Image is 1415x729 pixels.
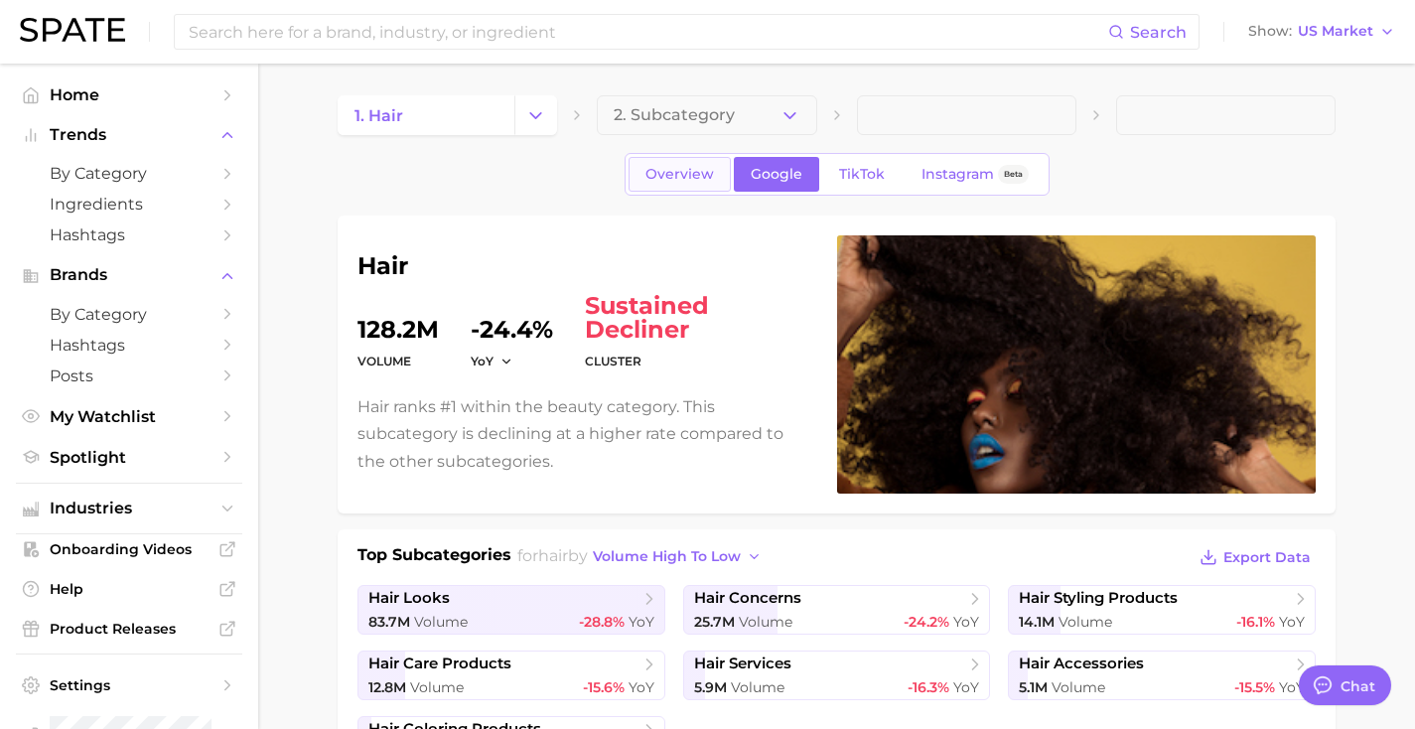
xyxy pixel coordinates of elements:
[908,678,949,696] span: -16.3%
[368,613,410,631] span: 83.7m
[1008,651,1316,700] a: hair accessories5.1m Volume-15.5% YoY
[50,225,209,244] span: Hashtags
[16,260,242,290] button: Brands
[187,15,1108,49] input: Search here for a brand, industry, or ingredient
[414,613,468,631] span: Volume
[614,106,735,124] span: 2. Subcategory
[1004,166,1023,183] span: Beta
[50,620,209,638] span: Product Releases
[16,614,242,644] a: Product Releases
[357,393,813,475] p: Hair ranks #1 within the beauty category. This subcategory is declining at a higher rate compared...
[16,79,242,110] a: Home
[471,294,553,342] dd: -24.4%
[1243,19,1400,45] button: ShowUS Market
[694,678,727,696] span: 5.9m
[1019,655,1144,673] span: hair accessories
[1059,613,1112,631] span: Volume
[16,158,242,189] a: by Category
[50,195,209,214] span: Ingredients
[629,157,731,192] a: Overview
[822,157,902,192] a: TikTok
[338,95,514,135] a: 1. hair
[16,534,242,564] a: Onboarding Videos
[16,442,242,473] a: Spotlight
[16,120,242,150] button: Trends
[645,166,714,183] span: Overview
[50,126,209,144] span: Trends
[1298,26,1373,37] span: US Market
[50,676,209,694] span: Settings
[410,678,464,696] span: Volume
[1008,585,1316,635] a: hair styling products14.1m Volume-16.1% YoY
[739,613,792,631] span: Volume
[50,407,209,426] span: My Watchlist
[839,166,885,183] span: TikTok
[1195,543,1316,571] button: Export Data
[16,574,242,604] a: Help
[16,299,242,330] a: by Category
[1248,26,1292,37] span: Show
[368,655,511,673] span: hair care products
[734,157,819,192] a: Google
[50,500,209,517] span: Industries
[629,678,654,696] span: YoY
[357,350,439,373] dt: volume
[583,678,625,696] span: -15.6%
[731,678,784,696] span: Volume
[921,166,994,183] span: Instagram
[1223,549,1311,566] span: Export Data
[1130,23,1187,42] span: Search
[1052,678,1105,696] span: Volume
[50,164,209,183] span: by Category
[357,294,439,342] dd: 128.2m
[368,589,450,608] span: hair looks
[357,543,511,573] h1: Top Subcategories
[694,655,791,673] span: hair services
[16,670,242,700] a: Settings
[904,613,949,631] span: -24.2%
[50,580,209,598] span: Help
[629,613,654,631] span: YoY
[357,651,665,700] a: hair care products12.8m Volume-15.6% YoY
[16,494,242,523] button: Industries
[50,266,209,284] span: Brands
[751,166,802,183] span: Google
[683,651,991,700] a: hair services5.9m Volume-16.3% YoY
[683,585,991,635] a: hair concerns25.7m Volume-24.2% YoY
[1279,678,1305,696] span: YoY
[585,294,813,342] span: sustained decliner
[354,106,403,125] span: 1. hair
[1234,678,1275,696] span: -15.5%
[1279,613,1305,631] span: YoY
[953,613,979,631] span: YoY
[593,548,741,565] span: volume high to low
[905,157,1046,192] a: InstagramBeta
[694,589,801,608] span: hair concerns
[1019,678,1048,696] span: 5.1m
[579,613,625,631] span: -28.8%
[514,95,557,135] button: Change Category
[50,336,209,355] span: Hashtags
[357,254,813,278] h1: hair
[368,678,406,696] span: 12.8m
[1236,613,1275,631] span: -16.1%
[16,361,242,391] a: Posts
[50,540,209,558] span: Onboarding Videos
[517,546,768,565] span: for by
[588,543,768,570] button: volume high to low
[16,219,242,250] a: Hashtags
[50,305,209,324] span: by Category
[50,366,209,385] span: Posts
[953,678,979,696] span: YoY
[20,18,125,42] img: SPATE
[1019,613,1055,631] span: 14.1m
[1019,589,1178,608] span: hair styling products
[694,613,735,631] span: 25.7m
[50,85,209,104] span: Home
[585,350,813,373] dt: cluster
[16,401,242,432] a: My Watchlist
[471,353,513,369] button: YoY
[357,585,665,635] a: hair looks83.7m Volume-28.8% YoY
[597,95,816,135] button: 2. Subcategory
[16,189,242,219] a: Ingredients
